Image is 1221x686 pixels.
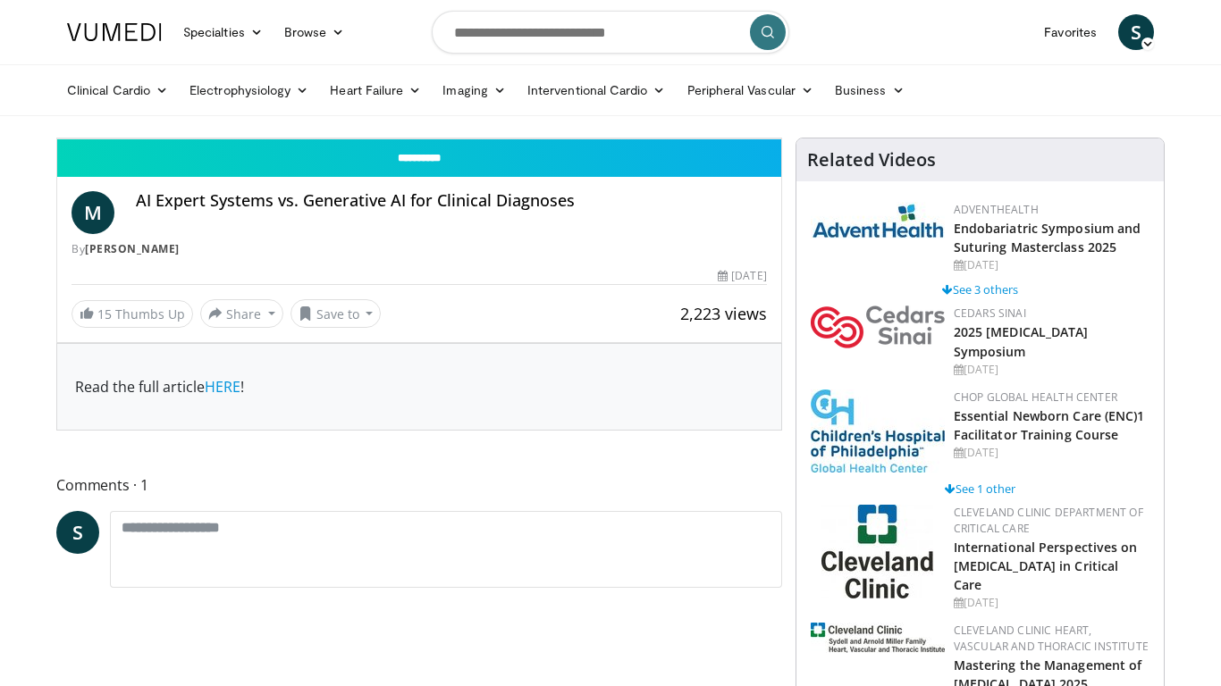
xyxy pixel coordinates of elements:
[432,72,517,108] a: Imaging
[319,72,432,108] a: Heart Failure
[97,305,112,322] span: 15
[954,623,1149,654] a: Cleveland Clinic Heart, Vascular and Thoracic Institute
[954,257,1149,273] div: [DATE]
[811,305,945,348] img: 7e905080-f4a2-4088-8787-33ce2bef9ada.png.150x105_q85_autocrop_double_scale_upscale_version-0.2.png
[680,303,767,324] span: 2,223 views
[1033,14,1107,50] a: Favorites
[811,202,945,238] img: 5c3c682d-da39-4b33-93a5-b3fb6ba9580b.jpg.150x105_q85_autocrop_double_scale_upscale_version-0.2.jpg
[432,11,789,54] input: Search topics, interventions
[942,281,1018,297] a: See 3 others
[72,300,193,328] a: 15 Thumbs Up
[56,72,179,108] a: Clinical Cardio
[274,14,356,50] a: Browse
[945,481,1015,497] a: See 1 other
[72,241,767,257] div: By
[954,389,1117,405] a: CHOP Global Health Center
[954,407,1145,443] a: Essential Newborn Care (ENC)1 Facilitator Training Course
[954,323,1089,359] a: 2025 [MEDICAL_DATA] Symposium
[136,191,767,211] h4: AI Expert Systems vs. Generative AI for Clinical Diagnoses
[677,72,824,108] a: Peripheral Vascular
[205,377,240,397] a: HERE
[56,511,99,554] a: S
[179,72,319,108] a: Electrophysiology
[200,299,283,328] button: Share
[85,241,180,256] a: [PERSON_NAME]
[56,473,782,497] span: Comments 1
[291,299,382,328] button: Save to
[811,623,945,653] img: d536a004-a009-4cb9-9ce6-f9f56c670ef5.jpg.150x105_q85_autocrop_double_scale_upscale_version-0.2.jpg
[807,149,936,171] h4: Related Videos
[954,220,1141,255] a: Endobariatric Symposium and Suturing Masterclass 2025
[517,72,677,108] a: Interventional Cardio
[824,72,915,108] a: Business
[75,376,763,397] p: Read the full article !
[67,23,162,41] img: VuMedi Logo
[954,505,1143,536] a: Cleveland Clinic Department of Critical Care
[72,191,114,234] a: M
[954,595,1149,611] div: [DATE]
[954,202,1039,217] a: AdventHealth
[954,539,1138,593] a: International Perspectives on [MEDICAL_DATA] in Critical Care
[954,445,1149,461] div: [DATE]
[173,14,274,50] a: Specialties
[57,138,781,139] video-js: Video Player
[1118,14,1154,50] a: S
[718,268,766,284] div: [DATE]
[821,505,933,598] img: 5f0cf59e-536a-4b30-812c-ea06339c9532.jpg.150x105_q85_autocrop_double_scale_upscale_version-0.2.jpg
[954,362,1149,378] div: [DATE]
[954,305,1026,321] a: Cedars Sinai
[811,389,945,473] img: 8fbf8b72-0f77-40e1-90f4-9648163fd298.jpg.150x105_q85_autocrop_double_scale_upscale_version-0.2.jpg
